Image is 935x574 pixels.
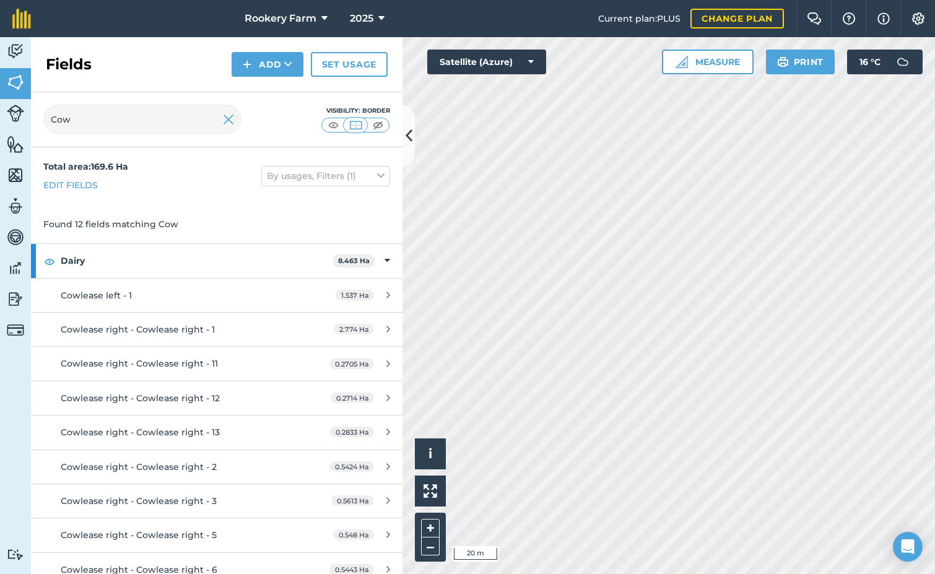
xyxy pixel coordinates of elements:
img: svg+xml;base64,PHN2ZyB4bWxucz0iaHR0cDovL3d3dy53My5vcmcvMjAwMC9zdmciIHdpZHRoPSI1MCIgaGVpZ2h0PSI0MC... [370,119,386,131]
span: Rookery Farm [245,11,316,26]
img: svg+xml;base64,PD94bWwgdmVyc2lvbj0iMS4wIiBlbmNvZGluZz0idXRmLTgiPz4KPCEtLSBHZW5lcmF0b3I6IEFkb2JlIE... [7,228,24,246]
img: svg+xml;base64,PD94bWwgdmVyc2lvbj0iMS4wIiBlbmNvZGluZz0idXRmLTgiPz4KPCEtLSBHZW5lcmF0b3I6IEFkb2JlIE... [7,290,24,308]
span: 0.5613 Ha [331,495,374,506]
span: 16 ° C [859,50,881,74]
span: Cowlease right - Cowlease right - 12 [61,393,220,404]
img: svg+xml;base64,PD94bWwgdmVyc2lvbj0iMS4wIiBlbmNvZGluZz0idXRmLTgiPz4KPCEtLSBHZW5lcmF0b3I6IEFkb2JlIE... [7,321,24,339]
div: Dairy8.463 Ha [31,244,402,277]
img: svg+xml;base64,PD94bWwgdmVyc2lvbj0iMS4wIiBlbmNvZGluZz0idXRmLTgiPz4KPCEtLSBHZW5lcmF0b3I6IEFkb2JlIE... [890,50,915,74]
img: svg+xml;base64,PD94bWwgdmVyc2lvbj0iMS4wIiBlbmNvZGluZz0idXRmLTgiPz4KPCEtLSBHZW5lcmF0b3I6IEFkb2JlIE... [7,105,24,122]
div: Found 12 fields matching Cow [31,205,402,243]
img: svg+xml;base64,PHN2ZyB4bWxucz0iaHR0cDovL3d3dy53My5vcmcvMjAwMC9zdmciIHdpZHRoPSIxNCIgaGVpZ2h0PSIyNC... [243,57,251,72]
button: Add [232,52,303,77]
span: 2.774 Ha [334,324,374,334]
span: 2025 [350,11,373,26]
span: 1.537 Ha [336,290,374,300]
strong: Total area : 169.6 Ha [43,161,128,172]
img: Ruler icon [676,56,688,68]
button: + [421,519,440,537]
span: Cowlease right - Cowlease right - 13 [61,427,220,438]
a: Cowlease left - 11.537 Ha [31,279,402,312]
img: svg+xml;base64,PHN2ZyB4bWxucz0iaHR0cDovL3d3dy53My5vcmcvMjAwMC9zdmciIHdpZHRoPSIyMiIgaGVpZ2h0PSIzMC... [223,112,234,127]
img: A question mark icon [842,12,856,25]
strong: 8.463 Ha [338,256,370,265]
strong: Dairy [61,244,333,277]
span: i [428,446,432,461]
span: Cowlease left - 1 [61,290,132,301]
img: svg+xml;base64,PD94bWwgdmVyc2lvbj0iMS4wIiBlbmNvZGluZz0idXRmLTgiPz4KPCEtLSBHZW5lcmF0b3I6IEFkb2JlIE... [7,259,24,277]
button: 16 °C [847,50,923,74]
img: svg+xml;base64,PHN2ZyB4bWxucz0iaHR0cDovL3d3dy53My5vcmcvMjAwMC9zdmciIHdpZHRoPSI1NiIgaGVpZ2h0PSI2MC... [7,166,24,185]
img: svg+xml;base64,PD94bWwgdmVyc2lvbj0iMS4wIiBlbmNvZGluZz0idXRmLTgiPz4KPCEtLSBHZW5lcmF0b3I6IEFkb2JlIE... [7,197,24,215]
span: Current plan : PLUS [598,12,681,25]
a: Cowlease right - Cowlease right - 130.2833 Ha [31,415,402,449]
h2: Fields [46,54,92,74]
span: Cowlease right - Cowlease right - 2 [61,461,217,472]
span: 0.2705 Ha [329,359,374,369]
img: svg+xml;base64,PHN2ZyB4bWxucz0iaHR0cDovL3d3dy53My5vcmcvMjAwMC9zdmciIHdpZHRoPSI1MCIgaGVpZ2h0PSI0MC... [348,119,363,131]
img: svg+xml;base64,PHN2ZyB4bWxucz0iaHR0cDovL3d3dy53My5vcmcvMjAwMC9zdmciIHdpZHRoPSIxOCIgaGVpZ2h0PSIyNC... [44,254,55,269]
button: – [421,537,440,555]
span: Cowlease right - Cowlease right - 1 [61,324,215,335]
img: A cog icon [911,12,926,25]
span: Cowlease right - Cowlease right - 5 [61,529,217,541]
img: svg+xml;base64,PHN2ZyB4bWxucz0iaHR0cDovL3d3dy53My5vcmcvMjAwMC9zdmciIHdpZHRoPSIxOSIgaGVpZ2h0PSIyNC... [777,54,789,69]
span: Cowlease right - Cowlease right - 3 [61,495,217,507]
a: Change plan [690,9,784,28]
button: Measure [662,50,754,74]
button: By usages, Filters (1) [261,166,390,186]
span: 0.5424 Ha [329,461,374,472]
img: Two speech bubbles overlapping with the left bubble in the forefront [807,12,822,25]
a: Cowlease right - Cowlease right - 30.5613 Ha [31,484,402,518]
button: Print [766,50,835,74]
span: 0.548 Ha [333,529,374,540]
img: svg+xml;base64,PD94bWwgdmVyc2lvbj0iMS4wIiBlbmNvZGluZz0idXRmLTgiPz4KPCEtLSBHZW5lcmF0b3I6IEFkb2JlIE... [7,42,24,61]
span: 0.2714 Ha [331,393,374,403]
a: Cowlease right - Cowlease right - 50.548 Ha [31,518,402,552]
span: Cowlease right - Cowlease right - 11 [61,358,218,369]
a: Set usage [311,52,388,77]
a: Cowlease right - Cowlease right - 20.5424 Ha [31,450,402,484]
img: fieldmargin Logo [12,9,31,28]
img: svg+xml;base64,PHN2ZyB4bWxucz0iaHR0cDovL3d3dy53My5vcmcvMjAwMC9zdmciIHdpZHRoPSIxNyIgaGVpZ2h0PSIxNy... [877,11,890,26]
a: Cowlease right - Cowlease right - 110.2705 Ha [31,347,402,380]
div: Visibility: Border [321,106,390,116]
img: svg+xml;base64,PHN2ZyB4bWxucz0iaHR0cDovL3d3dy53My5vcmcvMjAwMC9zdmciIHdpZHRoPSI1MCIgaGVpZ2h0PSI0MC... [326,119,341,131]
input: Search [43,105,241,134]
button: Satellite (Azure) [427,50,546,74]
img: svg+xml;base64,PHN2ZyB4bWxucz0iaHR0cDovL3d3dy53My5vcmcvMjAwMC9zdmciIHdpZHRoPSI1NiIgaGVpZ2h0PSI2MC... [7,73,24,92]
a: Edit fields [43,178,98,192]
img: svg+xml;base64,PHN2ZyB4bWxucz0iaHR0cDovL3d3dy53My5vcmcvMjAwMC9zdmciIHdpZHRoPSI1NiIgaGVpZ2h0PSI2MC... [7,135,24,154]
a: Cowlease right - Cowlease right - 120.2714 Ha [31,381,402,415]
span: 0.2833 Ha [330,427,374,437]
div: Open Intercom Messenger [893,532,923,562]
button: i [415,438,446,469]
a: Cowlease right - Cowlease right - 12.774 Ha [31,313,402,346]
img: Four arrows, one pointing top left, one top right, one bottom right and the last bottom left [424,484,437,498]
img: svg+xml;base64,PD94bWwgdmVyc2lvbj0iMS4wIiBlbmNvZGluZz0idXRmLTgiPz4KPCEtLSBHZW5lcmF0b3I6IEFkb2JlIE... [7,549,24,560]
